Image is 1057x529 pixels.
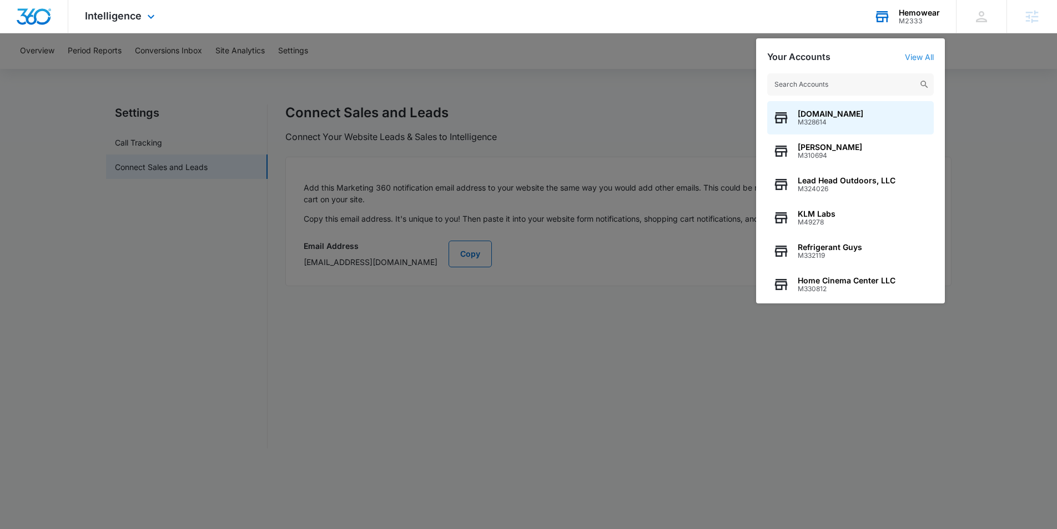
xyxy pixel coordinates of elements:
input: Search Accounts [767,73,934,96]
span: [DOMAIN_NAME] [798,109,863,118]
div: account name [899,8,940,17]
div: account id [899,17,940,25]
span: M324026 [798,185,895,193]
button: Home Cinema Center LLCM330812 [767,268,934,301]
h2: Your Accounts [767,52,830,62]
button: KLM LabsM49278 [767,201,934,234]
span: Intelligence [85,10,142,22]
a: View All [905,52,934,62]
span: [PERSON_NAME] [798,143,862,152]
span: Refrigerant Guys [798,243,862,252]
button: Refrigerant GuysM332119 [767,234,934,268]
span: KLM Labs [798,209,835,218]
span: Home Cinema Center LLC [798,276,895,285]
span: M332119 [798,252,862,259]
span: M328614 [798,118,863,126]
span: Lead Head Outdoors, LLC [798,176,895,185]
span: M310694 [798,152,862,159]
button: [DOMAIN_NAME]M328614 [767,101,934,134]
button: Lead Head Outdoors, LLCM324026 [767,168,934,201]
button: [PERSON_NAME]M310694 [767,134,934,168]
span: M49278 [798,218,835,226]
span: M330812 [798,285,895,293]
